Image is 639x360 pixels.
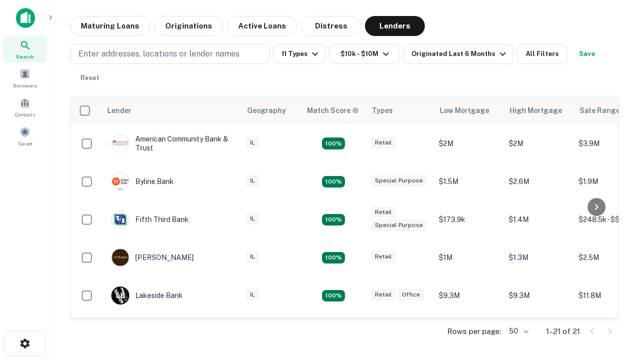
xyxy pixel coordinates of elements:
div: IL [246,175,259,186]
img: picture [112,173,129,190]
div: Retail [371,206,396,218]
div: IL [246,251,259,262]
button: 11 Types [274,44,325,64]
th: Capitalize uses an advanced AI algorithm to match your search with the best lender. The match sco... [301,96,366,124]
button: $10k - $10M [329,44,399,64]
div: IL [246,289,259,300]
div: Special Purpose [371,175,427,186]
div: Geography [247,104,286,116]
div: Retail [371,251,396,262]
td: $1.3M [504,238,574,276]
div: 50 [505,324,530,338]
div: Sale Range [580,104,620,116]
td: $173.9k [434,200,504,238]
td: $2M [504,124,574,162]
p: 1–21 of 21 [546,325,580,337]
img: picture [112,211,129,228]
div: Lender [107,104,131,116]
th: High Mortgage [504,96,574,124]
button: Save your search to get updates of matches that match your search criteria. [571,44,603,64]
div: American Community Bank & Trust [111,134,231,152]
div: Types [372,104,393,116]
a: Borrowers [3,64,47,91]
p: Enter addresses, locations or lender names [78,48,240,60]
a: Saved [3,122,47,149]
div: Retail [371,137,396,148]
h6: Match Score [307,105,357,116]
div: Matching Properties: 2, hasApolloMatch: undefined [322,214,345,226]
td: $2.7M [434,314,504,352]
div: High Mortgage [510,104,562,116]
div: Byline Bank [111,172,174,190]
th: Types [366,96,434,124]
span: Search [16,52,34,60]
button: All Filters [517,44,567,64]
td: $2.6M [504,162,574,200]
td: $9.3M [434,276,504,314]
p: L B [116,290,125,301]
span: Borrowers [13,81,37,89]
div: Low Mortgage [440,104,489,116]
div: Fifth Third Bank [111,210,189,228]
div: [PERSON_NAME] [111,248,194,266]
button: Originated Last 6 Months [403,44,513,64]
td: $1.5M [434,162,504,200]
th: Geography [241,96,301,124]
th: Low Mortgage [434,96,504,124]
div: Matching Properties: 2, hasApolloMatch: undefined [322,137,345,149]
div: Matching Properties: 2, hasApolloMatch: undefined [322,252,345,264]
td: $7M [504,314,574,352]
div: Originated Last 6 Months [411,48,509,60]
td: $2M [434,124,504,162]
button: Reset [74,68,106,88]
div: Lakeside Bank [111,286,183,304]
span: Contacts [15,110,35,118]
div: IL [246,137,259,148]
td: $1.4M [504,200,574,238]
td: $9.3M [504,276,574,314]
span: Saved [18,139,32,147]
div: Matching Properties: 3, hasApolloMatch: undefined [322,290,345,302]
img: picture [112,249,129,266]
button: Active Loans [227,16,297,36]
div: Special Purpose [371,219,427,231]
div: IL [246,213,259,224]
td: $1M [434,238,504,276]
div: Capitalize uses an advanced AI algorithm to match your search with the best lender. The match sco... [307,105,359,116]
iframe: Chat Widget [589,280,639,328]
div: Retail [371,289,396,300]
th: Lender [101,96,241,124]
button: Originations [154,16,223,36]
p: Rows per page: [447,325,501,337]
a: Contacts [3,93,47,120]
div: Matching Properties: 3, hasApolloMatch: undefined [322,176,345,188]
button: Maturing Loans [70,16,150,36]
a: Search [3,35,47,62]
div: Office [398,289,424,300]
button: Enter addresses, locations or lender names [70,44,270,64]
button: Lenders [365,16,425,36]
img: picture [112,135,129,152]
img: capitalize-icon.png [16,8,35,28]
button: Distress [301,16,361,36]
